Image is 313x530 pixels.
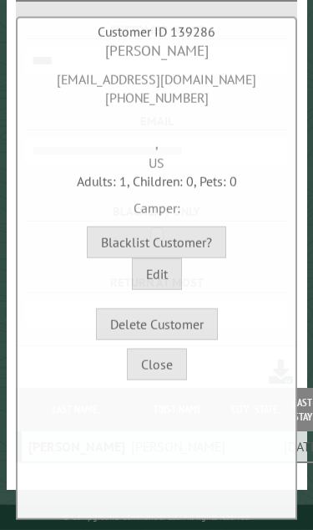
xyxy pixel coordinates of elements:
div: Customer ID 139286 [22,23,292,41]
div: [PERSON_NAME] [22,41,292,62]
button: Blacklist Customer? [87,227,226,258]
div: Camper: [22,191,292,217]
div: [EMAIL_ADDRESS][DOMAIN_NAME] [PHONE_NUMBER] [22,62,292,108]
button: Delete Customer [96,308,218,340]
button: Edit [132,258,182,290]
button: Close [127,349,187,380]
div: Adults: 1, Children: 0, Pets: 0 [22,172,292,191]
div: , US [22,108,292,172]
small: © Campground Commander LLC. All rights reserved. [63,512,251,522]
